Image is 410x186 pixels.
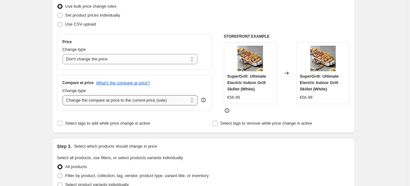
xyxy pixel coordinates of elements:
span: All products [65,164,87,169]
div: €56.99 [300,94,312,101]
span: Set product prices individually [65,13,120,18]
span: Select tags to add while price change is active [65,121,150,126]
p: Select which products should change in price [74,143,157,150]
h6: STOREFRONT EXAMPLE [224,34,350,39]
span: SuperGrill: Ultimate Electric Indoor Grill Skillet (White) [227,74,266,91]
span: Use bulk price change rules [65,4,116,9]
div: help [200,97,207,103]
button: What's the compare at price? [96,81,150,85]
img: d0caf59e-9d9c-465d-a4bb-7d5d8e0e93d4_80x.jpg [310,46,336,71]
h2: Step 3. [57,143,72,150]
span: Change type [62,47,86,52]
span: Change type [62,88,86,93]
span: SuperGrill: Ultimate Electric Indoor Grill Skillet (White) [300,74,339,91]
span: Select tags to remove while price change is active [220,121,312,126]
span: Select all products, use filters, or select products variants individually [57,155,183,160]
div: €56.99 [227,94,240,101]
img: d0caf59e-9d9c-465d-a4bb-7d5d8e0e93d4_80x.jpg [238,46,263,71]
h3: Price [62,39,72,44]
span: Filter by product, collection, tag, vendor, product type, variant title, or inventory [65,173,209,178]
span: Use CSV upload [65,22,96,27]
h3: Compare at price [62,80,94,85]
